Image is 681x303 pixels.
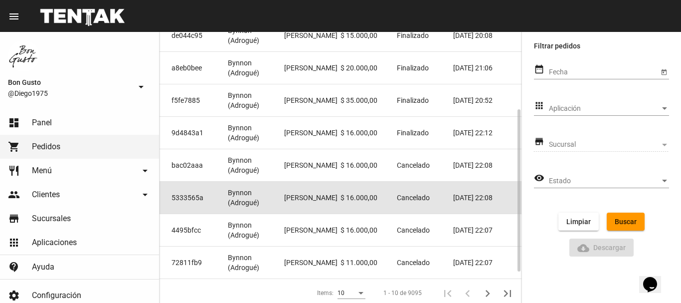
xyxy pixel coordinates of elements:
[160,247,228,279] mat-cell: 72811fb9
[160,84,228,116] mat-cell: f5fe7885
[458,283,478,303] button: Anterior
[534,136,544,148] mat-icon: store
[340,52,397,84] mat-cell: $ 20.000,00
[284,52,340,84] mat-cell: [PERSON_NAME]
[139,189,151,201] mat-icon: arrow_drop_down
[160,117,228,149] mat-cell: 9d4843a1
[8,76,131,88] span: Bon Gusto
[558,213,599,231] button: Limpiar
[8,10,20,22] mat-icon: menu
[228,155,284,175] span: Bynnon (Adrogué)
[160,19,228,51] mat-cell: de044c95
[438,283,458,303] button: Primera
[577,244,626,252] span: Descargar
[566,218,591,226] span: Limpiar
[569,239,634,257] button: Descargar ReporteDescargar
[534,100,544,112] mat-icon: apps
[340,214,397,246] mat-cell: $ 16.000,00
[615,218,637,226] span: Buscar
[135,81,147,93] mat-icon: arrow_drop_down
[8,165,20,177] mat-icon: restaurant
[549,141,660,149] span: Sucursal
[8,141,20,153] mat-icon: shopping_cart
[340,247,397,279] mat-cell: $ 11.000,00
[453,19,521,51] mat-cell: [DATE] 20:08
[397,258,430,268] span: Cancelado
[453,182,521,214] mat-cell: [DATE] 22:08
[284,214,340,246] mat-cell: [PERSON_NAME]
[397,30,429,40] span: Finalizado
[284,117,340,149] mat-cell: [PERSON_NAME]
[284,247,340,279] mat-cell: [PERSON_NAME]
[397,63,429,73] span: Finalizado
[8,290,20,302] mat-icon: settings
[228,90,284,110] span: Bynnon (Adrogué)
[453,149,521,181] mat-cell: [DATE] 22:08
[228,58,284,78] span: Bynnon (Adrogué)
[453,247,521,279] mat-cell: [DATE] 22:07
[397,160,430,170] span: Cancelado
[160,149,228,181] mat-cell: bac02aaa
[8,40,40,72] img: 8570adf9-ca52-4367-b116-ae09c64cf26e.jpg
[549,177,669,185] mat-select: Estado
[284,182,340,214] mat-cell: [PERSON_NAME]
[453,214,521,246] mat-cell: [DATE] 22:07
[139,165,151,177] mat-icon: arrow_drop_down
[32,238,77,248] span: Aplicaciones
[397,95,429,105] span: Finalizado
[534,63,544,75] mat-icon: date_range
[32,166,52,176] span: Menú
[160,52,228,84] mat-cell: a8eb0bee
[338,290,365,297] mat-select: Items:
[284,149,340,181] mat-cell: [PERSON_NAME]
[549,177,660,185] span: Estado
[32,262,54,272] span: Ayuda
[228,253,284,273] span: Bynnon (Adrogué)
[284,19,340,51] mat-cell: [PERSON_NAME]
[32,291,81,301] span: Configuración
[32,142,60,152] span: Pedidos
[32,214,71,224] span: Sucursales
[639,263,671,293] iframe: chat widget
[228,25,284,45] span: Bynnon (Adrogué)
[383,288,422,298] div: 1 - 10 de 9095
[397,193,430,203] span: Cancelado
[340,149,397,181] mat-cell: $ 16.000,00
[397,128,429,138] span: Finalizado
[160,182,228,214] mat-cell: 5333565a
[340,117,397,149] mat-cell: $ 16.000,00
[453,84,521,116] mat-cell: [DATE] 20:52
[478,283,498,303] button: Siguiente
[397,225,430,235] span: Cancelado
[549,105,669,113] mat-select: Aplicación
[8,237,20,249] mat-icon: apps
[549,105,660,113] span: Aplicación
[534,172,544,184] mat-icon: visibility
[160,214,228,246] mat-cell: 4495bfcc
[228,220,284,240] span: Bynnon (Adrogué)
[228,123,284,143] span: Bynnon (Adrogué)
[549,68,659,76] input: Fecha
[8,213,20,225] mat-icon: store
[659,66,669,77] button: Open calendar
[340,19,397,51] mat-cell: $ 15.000,00
[607,213,645,231] button: Buscar
[549,141,669,149] mat-select: Sucursal
[340,182,397,214] mat-cell: $ 16.000,00
[340,84,397,116] mat-cell: $ 35.000,00
[228,188,284,208] span: Bynnon (Adrogué)
[32,190,60,200] span: Clientes
[534,40,669,52] label: Filtrar pedidos
[338,290,344,297] span: 10
[498,283,517,303] button: Última
[284,84,340,116] mat-cell: [PERSON_NAME]
[8,189,20,201] mat-icon: people
[453,52,521,84] mat-cell: [DATE] 21:06
[8,261,20,273] mat-icon: contact_support
[8,88,131,98] span: @Diego1975
[453,117,521,149] mat-cell: [DATE] 22:12
[317,288,334,298] div: Items:
[577,242,589,254] mat-icon: Descargar Reporte
[8,117,20,129] mat-icon: dashboard
[32,118,52,128] span: Panel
